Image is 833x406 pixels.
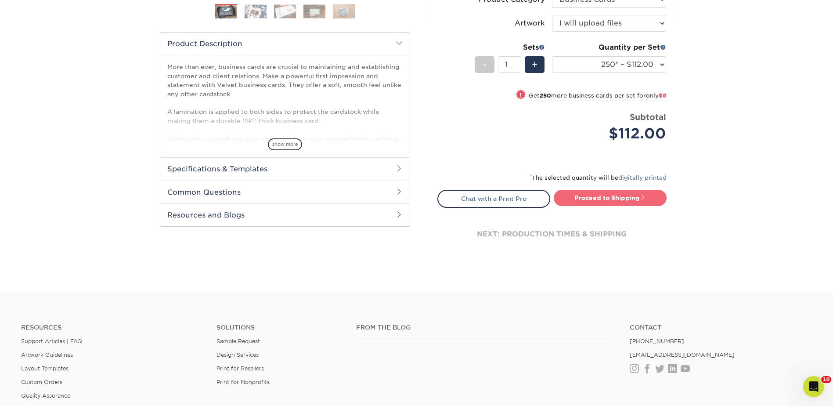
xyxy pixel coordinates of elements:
[552,42,666,53] div: Quantity per Set
[160,203,410,226] h2: Resources and Blogs
[21,324,203,331] h4: Resources
[215,1,237,23] img: Business Cards 01
[160,33,410,55] h2: Product Description
[630,324,812,331] a: Contact
[333,4,355,19] img: Business Cards 05
[303,4,325,18] img: Business Cards 04
[274,4,296,18] img: Business Cards 03
[356,324,606,331] h4: From the Blog
[630,352,735,358] a: [EMAIL_ADDRESS][DOMAIN_NAME]
[559,123,666,144] div: $112.00
[630,112,666,122] strong: Subtotal
[821,376,831,383] span: 10
[216,324,343,331] h4: Solutions
[437,190,550,207] a: Chat with a Print Pro
[630,338,684,344] a: [PHONE_NUMBER]
[245,4,267,18] img: Business Cards 02
[515,18,545,29] div: Artwork
[437,208,667,261] div: next: production times & shipping
[475,42,545,53] div: Sets
[554,190,667,206] a: Proceed to Shipping
[216,338,260,344] a: Sample Request
[618,174,667,181] a: digitally printed
[216,352,259,358] a: Design Services
[519,91,522,100] span: !
[160,157,410,180] h2: Specifications & Templates
[646,92,666,99] span: only
[532,58,537,71] span: +
[160,181,410,203] h2: Common Questions
[21,365,69,372] a: Layout Templates
[216,379,270,385] a: Print for Nonprofits
[268,138,302,150] span: show more
[167,62,403,206] p: More than ever, business cards are crucial to maintaining and establishing customer and client re...
[21,352,73,358] a: Artwork Guidelines
[21,338,82,344] a: Support Articles | FAQ
[529,92,666,101] small: Get more business cards per set for
[483,58,487,71] span: -
[659,92,666,99] span: $8
[216,365,264,372] a: Print for Resellers
[540,92,551,99] strong: 250
[803,376,824,397] iframe: Intercom live chat
[530,174,667,181] small: The selected quantity will be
